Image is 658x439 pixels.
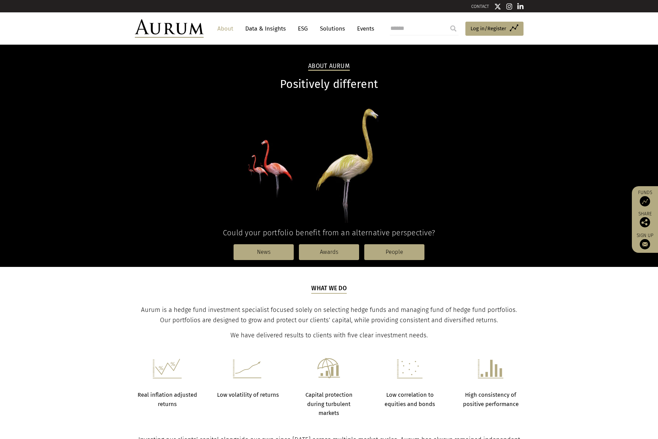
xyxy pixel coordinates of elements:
input: Submit [446,22,460,35]
a: Events [354,22,374,35]
h2: About Aurum [308,63,350,71]
img: Aurum [135,19,204,38]
span: Log in/Register [471,24,506,33]
h4: Could your portfolio benefit from an alternative perspective? [135,228,524,237]
a: Log in/Register [465,22,524,36]
img: Sign up to our newsletter [640,239,650,249]
a: CONTACT [471,4,489,9]
strong: Low correlation to equities and bonds [385,392,435,407]
a: News [234,244,294,260]
strong: Real inflation adjusted returns [138,392,197,407]
h1: Positively different [135,78,524,91]
a: Sign up [635,233,655,249]
a: Awards [299,244,359,260]
img: Access Funds [640,196,650,206]
div: Share [635,212,655,227]
img: Instagram icon [506,3,513,10]
a: People [364,244,424,260]
img: Share this post [640,217,650,227]
img: Twitter icon [494,3,501,10]
a: Funds [635,190,655,206]
h5: What we do [311,284,347,294]
span: Aurum is a hedge fund investment specialist focused solely on selecting hedge funds and managing ... [141,306,517,324]
a: Data & Insights [242,22,289,35]
img: Linkedin icon [517,3,524,10]
a: About [214,22,237,35]
span: We have delivered results to clients with five clear investment needs. [230,331,428,339]
a: Solutions [316,22,348,35]
a: ESG [294,22,311,35]
strong: High consistency of positive performance [463,392,519,407]
strong: Low volatility of returns [217,392,279,398]
strong: Capital protection during turbulent markets [305,392,353,416]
